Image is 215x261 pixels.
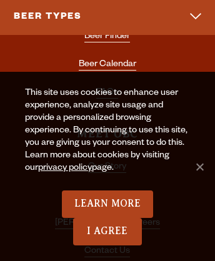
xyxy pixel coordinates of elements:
[73,218,142,245] a: I Agree
[10,5,205,30] button: Beer Types
[62,190,154,218] a: Learn More
[79,60,136,71] a: Beer Calendar
[84,32,130,42] a: Beer Finder
[25,87,190,190] div: This site uses cookies to enhance user experience, analyze site usage and provide a personalized ...
[14,12,82,22] span: Beer Types
[193,160,206,173] span: No
[38,164,92,174] a: privacy policy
